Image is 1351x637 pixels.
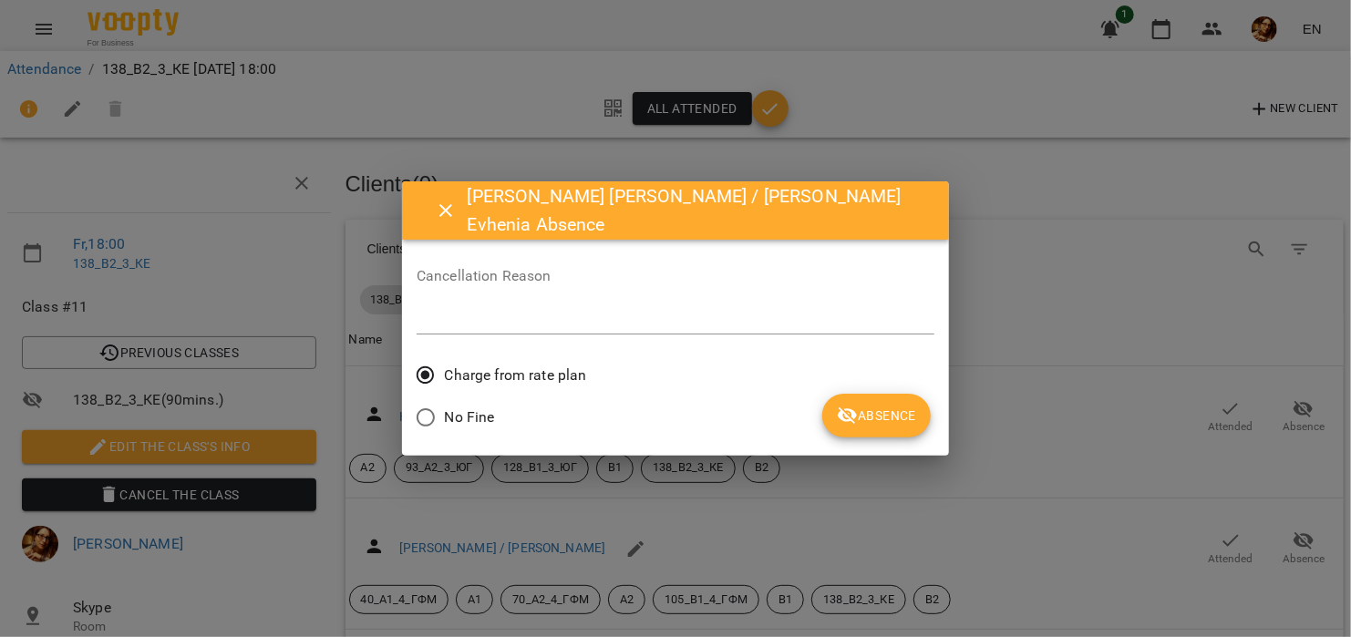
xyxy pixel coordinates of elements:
h6: [PERSON_NAME] [PERSON_NAME] / [PERSON_NAME] Evhenia Absence [468,182,927,240]
span: Absence [837,405,916,426]
button: Close [424,189,468,232]
button: Absence [822,394,931,437]
span: Charge from rate plan [445,365,587,386]
span: No Fine [445,406,495,428]
label: Cancellation Reason [417,269,934,283]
